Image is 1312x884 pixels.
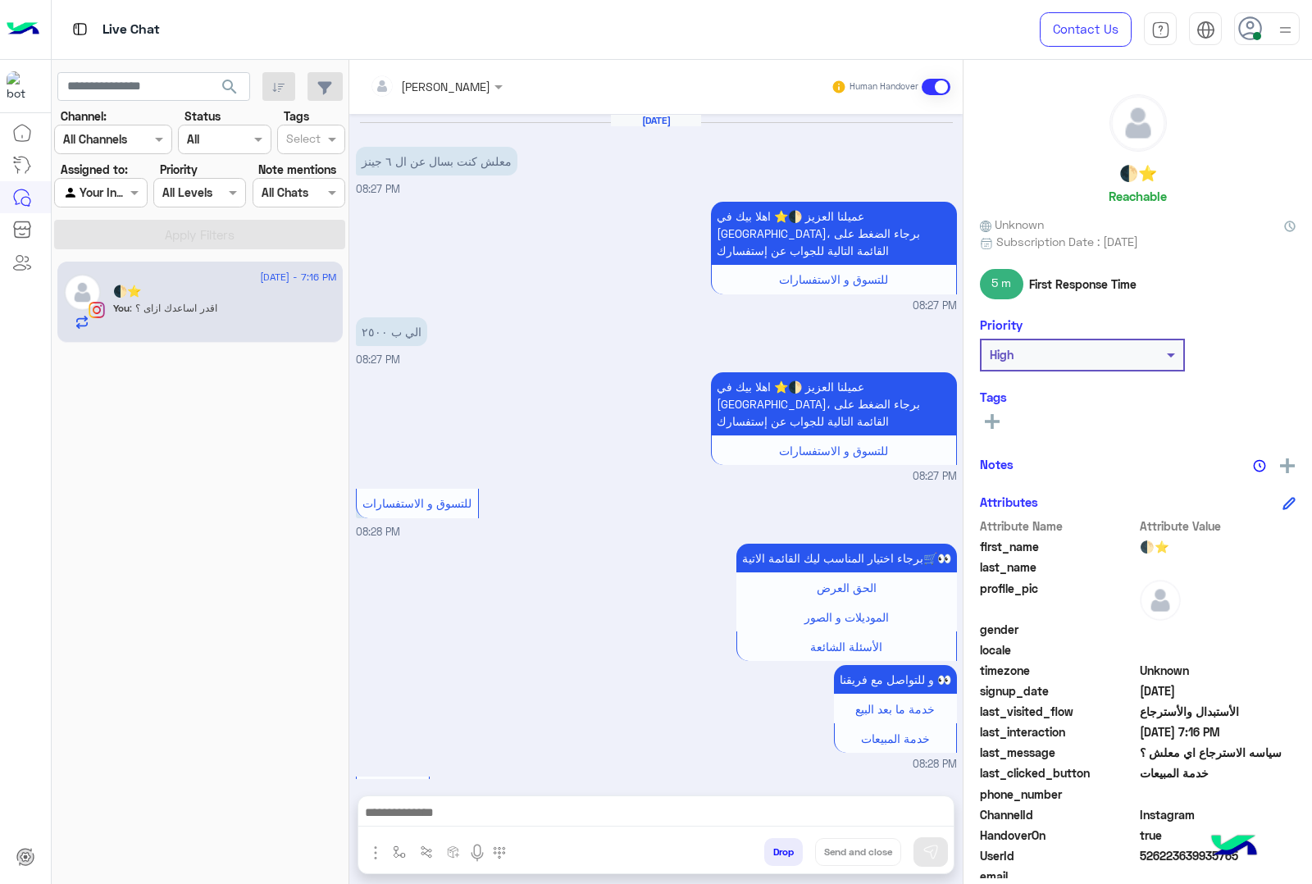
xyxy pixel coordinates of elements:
[980,744,1137,761] span: last_message
[420,845,433,859] img: Trigger scenario
[815,838,901,866] button: Send and close
[834,665,957,694] p: 13/8/2025, 8:28 PM
[366,843,385,863] img: send attachment
[160,161,198,178] label: Priority
[980,682,1137,699] span: signup_date
[980,390,1296,404] h6: Tags
[1140,662,1296,679] span: Unknown
[980,723,1137,740] span: last_interaction
[493,846,506,859] img: make a call
[258,161,336,178] label: Note mentions
[61,107,107,125] label: Channel:
[284,107,309,125] label: Tags
[1040,12,1132,47] a: Contact Us
[113,285,141,298] h5: 🌓⭐️
[804,610,889,624] span: الموديلات و الصور
[467,843,487,863] img: send voice note
[1140,827,1296,844] span: true
[1205,818,1263,876] img: hulul-logo.png
[1140,682,1296,699] span: 2024-09-01T15:36:22.328Z
[1140,764,1296,781] span: خدمة المبيعات
[1140,703,1296,720] span: الأستبدال والأسترجاع
[980,641,1137,658] span: locale
[1109,189,1167,203] h6: Reachable
[413,838,440,865] button: Trigger scenario
[1140,621,1296,638] span: null
[810,640,882,654] span: الأسئلة الشائعة
[980,269,1023,298] span: 5 m
[980,558,1137,576] span: last_name
[260,270,336,285] span: [DATE] - 7:16 PM
[913,469,957,485] span: 08:27 PM
[70,19,90,39] img: tab
[850,80,918,93] small: Human Handover
[393,845,406,859] img: select flow
[980,580,1137,617] span: profile_pic
[210,72,250,107] button: search
[980,847,1137,864] span: UserId
[356,353,400,366] span: 08:27 PM
[980,662,1137,679] span: timezone
[113,302,130,314] span: You
[980,621,1137,638] span: gender
[1110,95,1166,151] img: defaultAdmin.png
[1196,21,1215,39] img: tab
[386,838,413,865] button: select flow
[130,302,217,314] span: اقدر اساعدك ازاى ؟
[284,130,321,151] div: Select
[220,77,239,97] span: search
[102,19,160,41] p: Live Chat
[1140,744,1296,761] span: سياسه الاسترجاع اي معلش ؟
[980,806,1137,823] span: ChannelId
[1140,806,1296,823] span: 8
[356,183,400,195] span: 08:27 PM
[913,757,957,772] span: 08:28 PM
[980,457,1014,472] h6: Notes
[54,220,345,249] button: Apply Filters
[980,317,1023,332] h6: Priority
[7,12,39,47] img: Logo
[861,731,930,745] span: خدمة المبيعات
[711,202,957,265] p: 13/8/2025, 8:27 PM
[1140,517,1296,535] span: Attribute Value
[736,544,957,572] p: 13/8/2025, 8:28 PM
[1140,723,1296,740] span: 2025-09-02T16:16:23.061Z
[1144,12,1177,47] a: tab
[980,786,1137,803] span: phone_number
[1253,459,1266,472] img: notes
[447,845,460,859] img: create order
[1119,164,1157,183] h5: 🌓⭐️
[764,838,803,866] button: Drop
[611,115,701,126] h6: [DATE]
[980,827,1137,844] span: HandoverOn
[1140,786,1296,803] span: null
[980,703,1137,720] span: last_visited_flow
[1151,21,1170,39] img: tab
[440,838,467,865] button: create order
[817,581,877,595] span: الحق العرض
[184,107,221,125] label: Status
[913,298,957,314] span: 08:27 PM
[980,216,1044,233] span: Unknown
[711,372,957,435] p: 13/8/2025, 8:27 PM
[855,702,935,716] span: خدمة ما بعد البيع
[980,538,1137,555] span: first_name
[1280,458,1295,473] img: add
[980,764,1137,781] span: last_clicked_button
[1029,276,1137,293] span: First Response Time
[89,302,105,318] img: Instagram
[980,517,1137,535] span: Attribute Name
[779,444,888,458] span: للتسوق و الاستفسارات
[356,147,517,175] p: 13/8/2025, 8:27 PM
[1140,641,1296,658] span: null
[996,233,1138,250] span: Subscription Date : [DATE]
[1275,20,1296,40] img: profile
[980,494,1038,509] h6: Attributes
[1140,580,1181,621] img: defaultAdmin.png
[1140,847,1296,864] span: 526223639935765
[356,317,427,346] p: 13/8/2025, 8:27 PM
[362,496,471,510] span: للتسوق و الاستفسارات
[64,274,101,311] img: defaultAdmin.png
[1140,538,1296,555] span: 🌓⭐️
[779,272,888,286] span: للتسوق و الاستفسارات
